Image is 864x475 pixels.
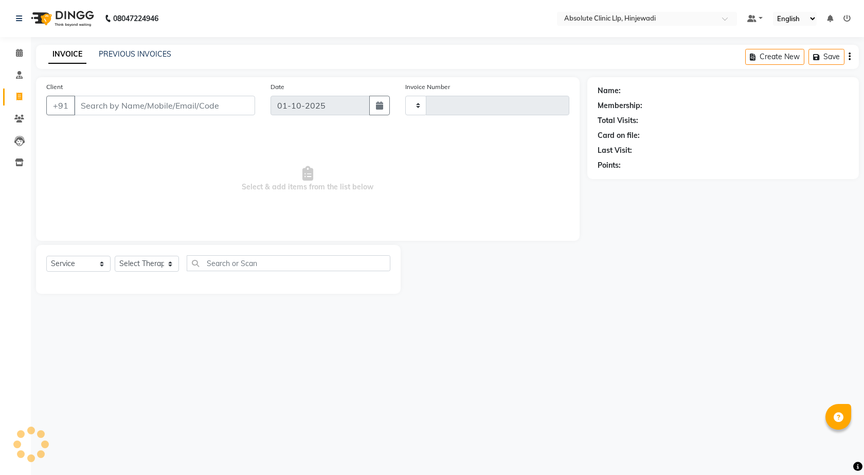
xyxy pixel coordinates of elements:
[26,4,97,33] img: logo
[113,4,158,33] b: 08047224946
[745,49,804,65] button: Create New
[598,145,632,156] div: Last Visit:
[808,49,844,65] button: Save
[48,45,86,64] a: INVOICE
[405,82,450,92] label: Invoice Number
[598,100,642,111] div: Membership:
[598,85,621,96] div: Name:
[598,160,621,171] div: Points:
[271,82,284,92] label: Date
[598,115,638,126] div: Total Visits:
[187,255,390,271] input: Search or Scan
[99,49,171,59] a: PREVIOUS INVOICES
[598,130,640,141] div: Card on file:
[46,96,75,115] button: +91
[46,128,569,231] span: Select & add items from the list below
[46,82,63,92] label: Client
[74,96,255,115] input: Search by Name/Mobile/Email/Code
